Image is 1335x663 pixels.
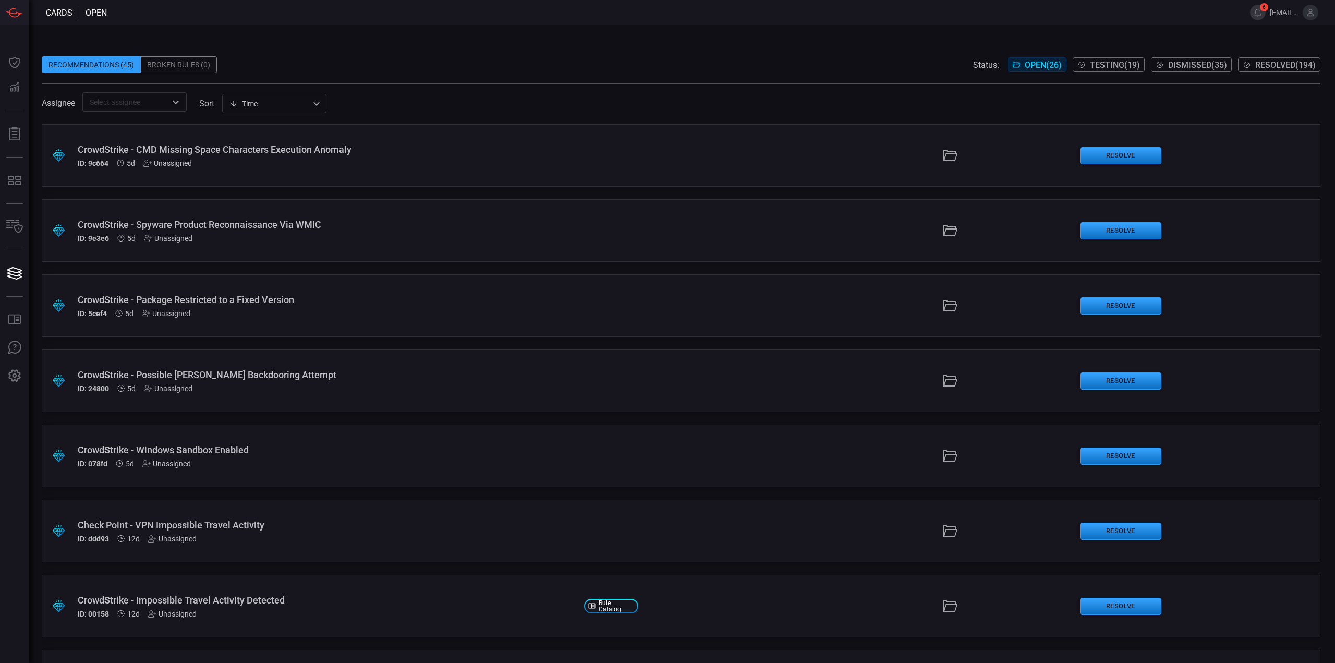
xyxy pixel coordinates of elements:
[2,261,27,286] button: Cards
[125,309,133,318] span: Aug 17, 2025 2:16 AM
[78,444,576,455] div: CrowdStrike - Windows Sandbox Enabled
[199,99,214,109] label: sort
[142,309,190,318] div: Unassigned
[78,610,109,618] h5: ID: 00158
[46,8,72,18] span: Cards
[1080,222,1161,239] button: Resolve
[127,610,140,618] span: Aug 10, 2025 12:24 AM
[1080,372,1161,390] button: Resolve
[144,384,192,393] div: Unassigned
[127,535,140,543] span: Aug 10, 2025 12:24 AM
[2,75,27,100] button: Detections
[1238,57,1320,72] button: Resolved(194)
[78,159,108,167] h5: ID: 9c664
[143,159,192,167] div: Unassigned
[78,384,109,393] h5: ID: 24800
[1080,448,1161,465] button: Resolve
[86,8,107,18] span: open
[2,364,27,389] button: Preferences
[86,95,166,109] input: Select assignee
[229,99,310,109] div: Time
[126,460,134,468] span: Aug 17, 2025 2:16 AM
[42,98,75,108] span: Assignee
[1270,8,1298,17] span: [EMAIL_ADDRESS][DOMAIN_NAME]
[78,234,109,243] h5: ID: 9e3e6
[1080,523,1161,540] button: Resolve
[127,159,135,167] span: Aug 17, 2025 2:18 AM
[973,60,999,70] span: Status:
[144,234,192,243] div: Unassigned
[1008,57,1066,72] button: Open(26)
[78,294,576,305] div: CrowdStrike - Package Restricted to a Fixed Version
[78,219,576,230] div: CrowdStrike - Spyware Product Reconnaissance Via WMIC
[1080,297,1161,315] button: Resolve
[148,535,197,543] div: Unassigned
[78,520,576,531] div: Check Point - VPN Impossible Travel Activity
[127,234,136,243] span: Aug 17, 2025 2:16 AM
[1080,598,1161,615] button: Resolve
[1090,60,1140,70] span: Testing ( 19 )
[1080,147,1161,164] button: Resolve
[78,535,109,543] h5: ID: ddd93
[2,307,27,332] button: Rule Catalog
[1260,3,1268,11] span: 6
[78,309,107,318] h5: ID: 5cef4
[2,50,27,75] button: Dashboard
[1073,57,1145,72] button: Testing(19)
[1255,60,1316,70] span: Resolved ( 194 )
[599,600,634,612] span: Rule Catalog
[2,214,27,239] button: Inventory
[1025,60,1062,70] span: Open ( 26 )
[2,122,27,147] button: Reports
[78,595,576,606] div: CrowdStrike - Impossible Travel Activity Detected
[1168,60,1227,70] span: Dismissed ( 35 )
[78,369,576,380] div: CrowdStrike - Possible Pam Backdooring Attempt
[78,144,576,155] div: CrowdStrike - CMD Missing Space Characters Execution Anomaly
[1151,57,1232,72] button: Dismissed(35)
[168,95,183,110] button: Open
[1250,5,1266,20] button: 6
[141,56,217,73] div: Broken Rules (0)
[2,168,27,193] button: MITRE - Detection Posture
[2,335,27,360] button: Ask Us A Question
[148,610,197,618] div: Unassigned
[78,460,107,468] h5: ID: 078fd
[142,460,191,468] div: Unassigned
[42,56,141,73] div: Recommendations (45)
[127,384,136,393] span: Aug 17, 2025 2:16 AM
